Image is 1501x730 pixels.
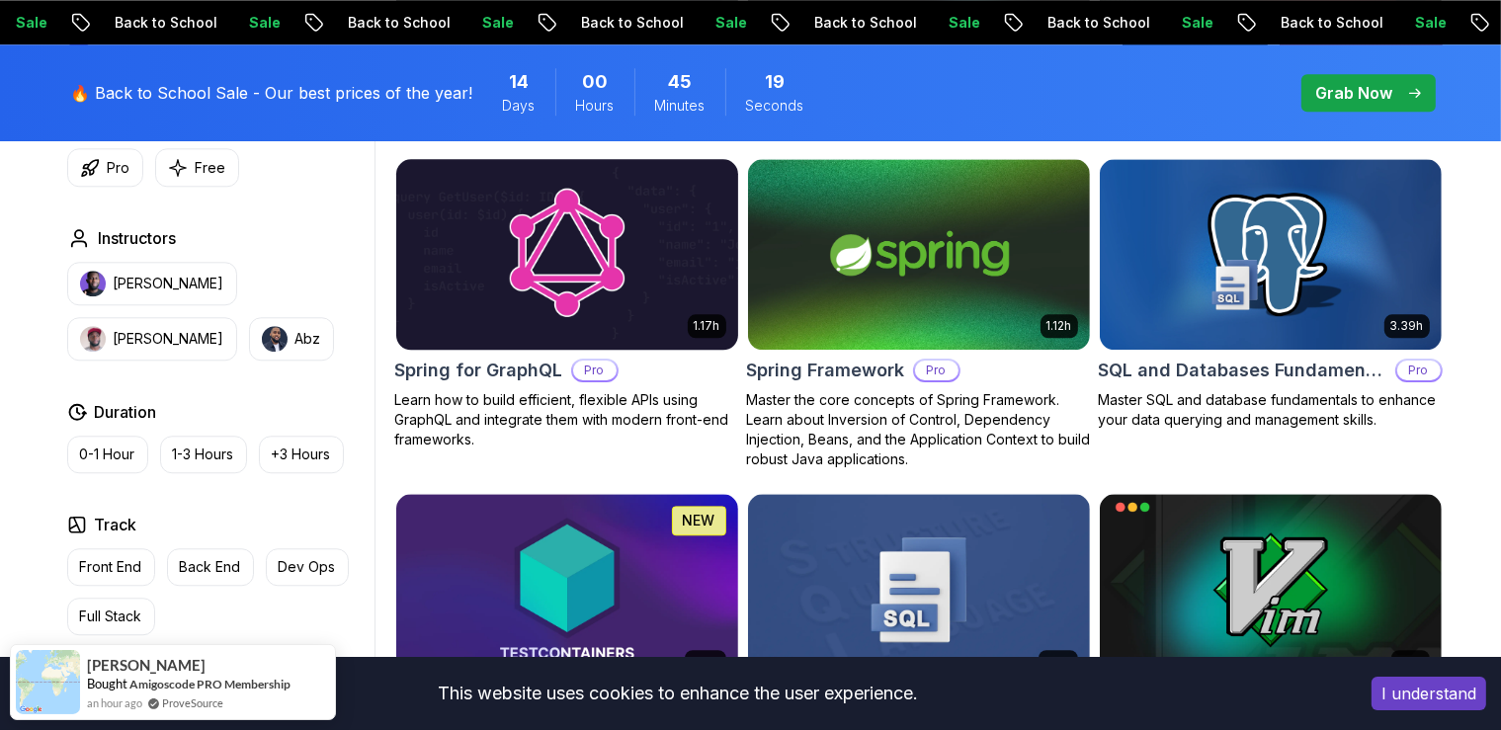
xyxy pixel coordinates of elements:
p: 🔥 Back to School Sale - Our best prices of the year! [71,81,473,105]
span: Days [503,96,536,116]
img: instructor img [262,326,288,352]
p: Sale [677,13,740,33]
span: Seconds [746,96,804,116]
img: Spring for GraphQL card [387,154,746,355]
span: Hours [576,96,615,116]
span: 14 Days [509,68,529,96]
button: Front End [67,548,155,586]
a: Spring for GraphQL card1.17hSpring for GraphQLProLearn how to build efficient, flexible APIs usin... [395,158,739,450]
p: Free [196,158,226,178]
span: 19 Seconds [765,68,785,96]
p: Pro [573,361,617,380]
div: This website uses cookies to enhance the user experience. [15,672,1342,715]
p: 39m [1397,654,1424,670]
p: Full Stack [80,607,142,626]
img: SQL and Databases Fundamentals card [1100,159,1442,351]
p: Back to School [1242,13,1376,33]
h2: Instructors [99,226,177,250]
button: 1-3 Hours [160,436,247,473]
p: Sale [210,13,274,33]
p: +3 Hours [272,445,331,464]
p: Back to School [542,13,677,33]
span: [PERSON_NAME] [87,657,206,674]
p: Learn how to build efficient, flexible APIs using GraphQL and integrate them with modern front-en... [395,390,739,449]
button: Free [155,148,239,187]
img: provesource social proof notification image [16,650,80,714]
p: Back to School [76,13,210,33]
img: Testcontainers with Java card [396,494,738,686]
p: Back to School [776,13,910,33]
p: 1.91h [1044,654,1072,670]
p: Master SQL and database fundamentals to enhance your data querying and management skills. [1099,390,1443,430]
p: Sale [1143,13,1207,33]
span: 0 Hours [582,68,608,96]
button: instructor img[PERSON_NAME] [67,262,237,305]
p: 3.39h [1390,318,1424,334]
p: Back to School [1009,13,1143,33]
p: Front End [80,557,142,577]
button: Pro [67,148,143,187]
p: Sale [444,13,507,33]
span: an hour ago [87,694,142,711]
p: Grab Now [1316,81,1393,105]
h2: SQL and Databases Fundamentals [1099,357,1387,384]
p: 0-1 Hour [80,445,135,464]
button: Accept cookies [1372,677,1486,710]
p: 1-3 Hours [173,445,234,464]
button: Back End [167,548,254,586]
p: 1.17h [694,318,720,334]
button: instructor img[PERSON_NAME] [67,317,237,361]
img: Spring Framework card [748,159,1090,351]
p: Pro [108,158,130,178]
span: Minutes [655,96,706,116]
p: Back to School [309,13,444,33]
button: Full Stack [67,598,155,635]
button: +3 Hours [259,436,344,473]
p: Pro [1397,361,1441,380]
p: NEW [683,511,715,530]
p: 1.12h [1046,318,1072,334]
a: ProveSource [162,694,223,711]
button: Dev Ops [266,548,349,586]
p: Back End [180,557,241,577]
h2: Spring Framework [747,357,905,384]
a: SQL and Databases Fundamentals card3.39hSQL and Databases FundamentalsProMaster SQL and database ... [1099,158,1443,431]
p: Abz [295,329,321,349]
p: [PERSON_NAME] [114,274,224,293]
p: Dev Ops [279,557,336,577]
p: Sale [1376,13,1440,33]
img: VIM Essentials card [1100,494,1442,686]
h2: Spring for GraphQL [395,357,563,384]
p: [PERSON_NAME] [114,329,224,349]
img: Up and Running with SQL and Databases card [748,494,1090,686]
img: instructor img [80,326,106,352]
img: instructor img [80,271,106,296]
span: 45 Minutes [668,68,692,96]
p: 1.28h [691,654,720,670]
h2: Track [95,513,137,536]
button: 0-1 Hour [67,436,148,473]
a: Amigoscode PRO Membership [129,677,291,691]
p: Master the core concepts of Spring Framework. Learn about Inversion of Control, Dependency Inject... [747,390,1091,469]
button: instructor imgAbz [249,317,334,361]
span: Bought [87,676,127,691]
p: Pro [915,361,959,380]
h2: Duration [95,400,157,424]
a: Spring Framework card1.12hSpring FrameworkProMaster the core concepts of Spring Framework. Learn ... [747,158,1091,470]
p: Sale [910,13,973,33]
